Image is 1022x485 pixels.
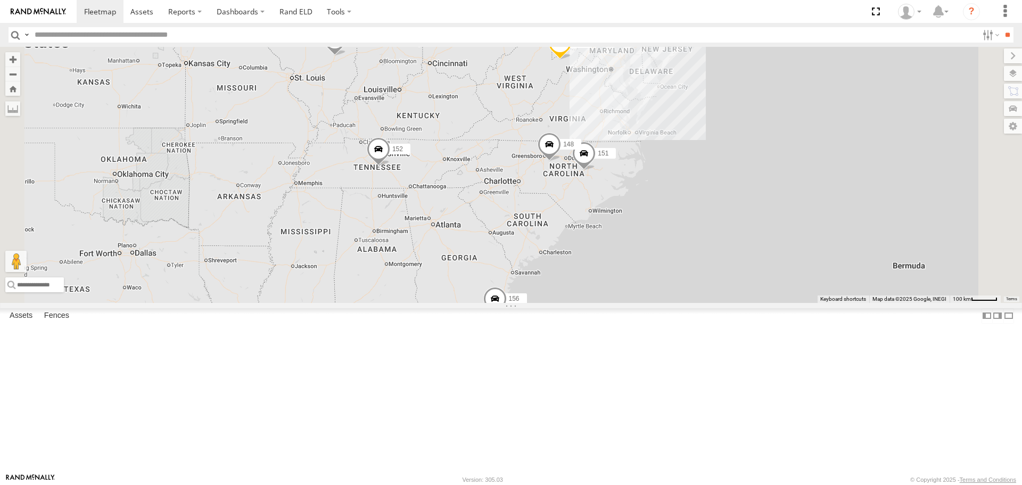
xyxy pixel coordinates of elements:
[963,3,980,20] i: ?
[894,4,925,20] div: Matthew Trout
[4,309,38,324] label: Assets
[1003,308,1014,324] label: Hide Summary Table
[463,476,503,483] div: Version: 305.03
[872,296,946,302] span: Map data ©2025 Google, INEGI
[39,309,75,324] label: Fences
[5,81,20,96] button: Zoom Home
[910,476,1016,483] div: © Copyright 2025 -
[5,52,20,67] button: Zoom in
[509,295,520,302] span: 156
[5,101,20,116] label: Measure
[960,476,1016,483] a: Terms and Conditions
[1004,119,1022,134] label: Map Settings
[992,308,1003,324] label: Dock Summary Table to the Right
[5,251,27,272] button: Drag Pegman onto the map to open Street View
[563,141,574,149] span: 148
[950,295,1001,303] button: Map Scale: 100 km per 46 pixels
[1006,297,1017,301] a: Terms
[392,146,403,153] span: 152
[982,308,992,324] label: Dock Summary Table to the Left
[22,27,31,43] label: Search Query
[953,296,971,302] span: 100 km
[11,8,66,15] img: rand-logo.svg
[5,67,20,81] button: Zoom out
[598,150,608,158] span: 151
[820,295,866,303] button: Keyboard shortcuts
[978,27,1001,43] label: Search Filter Options
[6,474,55,485] a: Visit our Website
